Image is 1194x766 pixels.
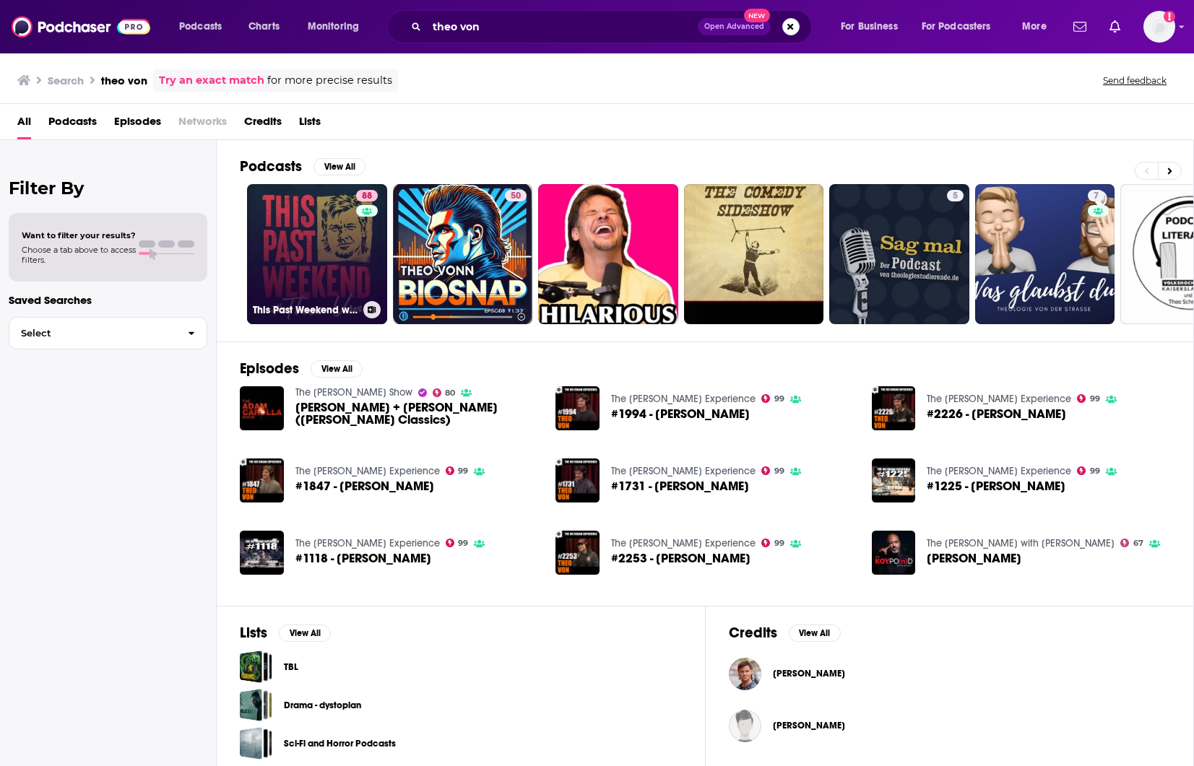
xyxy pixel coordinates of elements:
a: TBL [240,650,272,683]
span: 80 [445,390,455,396]
span: #1118 - [PERSON_NAME] [295,552,431,565]
button: View All [279,624,331,642]
img: #1847 - Theo Von [240,458,284,502]
a: All [17,110,31,139]
a: Lists [299,110,321,139]
a: The Joe Rogan Experience [295,537,440,549]
a: 50 [505,190,527,201]
img: Theo Von + Theo Von (Carolla Classics) [240,386,284,430]
a: Credits [244,110,282,139]
a: 99 [761,539,784,547]
span: New [744,9,770,22]
span: For Podcasters [922,17,991,37]
a: The Joe Rogan Experience [295,465,440,477]
a: #1118 - Theo Von [295,552,431,565]
button: View All [789,624,841,642]
span: 99 [774,468,784,474]
a: The Joe Rogan Experience [927,465,1071,477]
svg: Add a profile image [1164,11,1175,22]
span: Logged in as emmie.mcnamara [1143,11,1175,43]
span: Select [9,328,176,338]
a: Show notifications dropdown [1068,14,1092,39]
img: Podchaser - Follow, Share and Rate Podcasts [12,13,150,40]
a: 88 [356,190,378,201]
span: #1994 - [PERSON_NAME] [611,408,750,420]
a: 99 [761,466,784,475]
a: 67 [1120,539,1143,547]
span: #2253 - [PERSON_NAME] [611,552,750,565]
a: The Joe Rogan Experience [611,465,756,477]
button: Open AdvancedNew [698,18,771,35]
a: The Joe Rogan Experience [611,537,756,549]
span: [PERSON_NAME] [773,668,845,679]
span: [PERSON_NAME] [927,552,1021,565]
a: 99 [761,394,784,403]
a: 7 [1088,190,1104,201]
img: #1994 - Theo Von [555,386,600,430]
h2: Filter By [9,178,207,199]
h3: theo von [101,74,147,87]
img: #1225 - Theo Von [872,458,916,502]
a: CreditsView All [729,624,841,642]
button: Show profile menu [1143,11,1175,43]
a: 5 [947,190,964,201]
h3: This Past Weekend w/ [PERSON_NAME] [253,304,358,316]
img: User Profile [1143,11,1175,43]
img: #1731 - Theo Von [555,458,600,502]
span: [PERSON_NAME] + [PERSON_NAME] ([PERSON_NAME] Classics) [295,401,539,426]
a: The Adam Carolla Show [295,386,412,399]
span: 7 [1094,189,1099,204]
img: #1118 - Theo Von [240,531,284,575]
a: #2253 - Theo Von [611,552,750,565]
button: open menu [298,15,378,38]
a: Episodes [114,110,161,139]
a: PodcastsView All [240,157,365,175]
a: Theo Von [927,552,1021,565]
button: open menu [169,15,241,38]
h2: Lists [240,624,267,642]
a: #1225 - Theo Von [927,480,1065,492]
h2: Episodes [240,360,299,378]
span: 50 [511,189,521,204]
a: Podcasts [48,110,97,139]
a: Sci-Fi and Horror Podcasts [284,736,396,752]
a: 99 [446,539,469,547]
img: Theo Von [872,531,916,575]
a: The Joe Rogan Experience [927,393,1071,405]
span: 99 [458,540,468,547]
a: Ari Mannis [729,710,761,742]
a: Theo Von + Theo Von (Carolla Classics) [295,401,539,426]
button: View All [313,158,365,175]
a: TBL [284,659,298,675]
a: 99 [446,466,469,475]
img: #2226 - Theo Von [872,386,916,430]
a: Show notifications dropdown [1104,14,1126,39]
span: Monitoring [308,17,359,37]
span: #1847 - [PERSON_NAME] [295,480,434,492]
button: Select [9,317,207,349]
button: Send feedback [1099,74,1171,87]
span: Networks [178,110,227,139]
a: 50 [393,184,533,324]
span: 99 [774,540,784,547]
a: 80 [433,388,456,397]
a: Theo Von [773,668,845,679]
a: Drama - dystopian [240,689,272,721]
a: #2226 - Theo Von [927,408,1066,420]
button: Ari MannisAri Mannis [729,702,1171,749]
button: open menu [831,15,916,38]
span: #1731 - [PERSON_NAME] [611,480,749,492]
span: Podcasts [179,17,222,37]
a: ListsView All [240,624,331,642]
